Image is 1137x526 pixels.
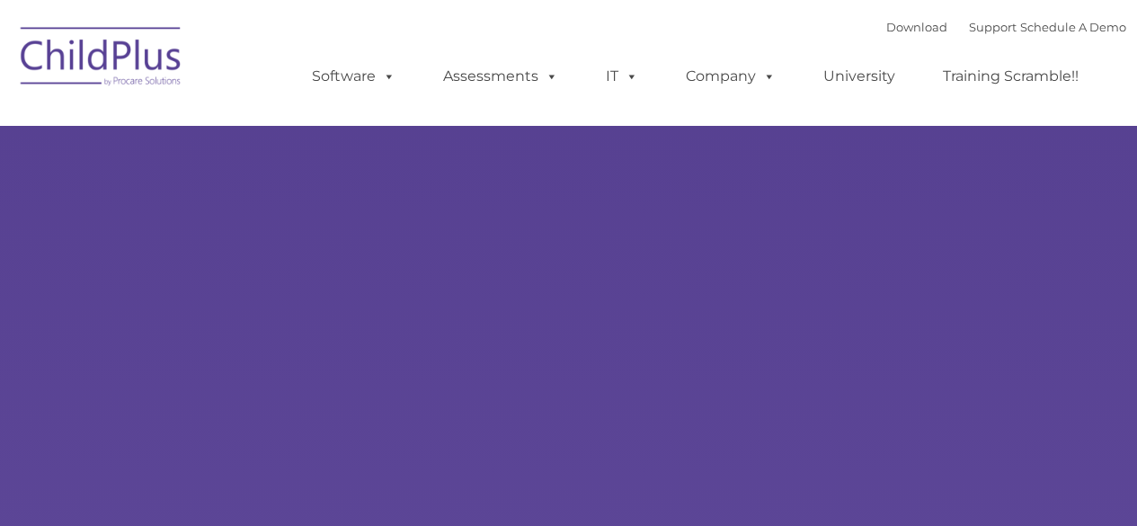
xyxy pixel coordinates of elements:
a: Schedule A Demo [1020,20,1126,34]
a: IT [588,58,656,94]
a: University [805,58,913,94]
font: | [886,20,1126,34]
a: Training Scramble!! [925,58,1097,94]
img: ChildPlus by Procare Solutions [12,14,191,104]
a: Download [886,20,947,34]
a: Company [668,58,794,94]
a: Support [969,20,1017,34]
a: Assessments [425,58,576,94]
a: Software [294,58,413,94]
